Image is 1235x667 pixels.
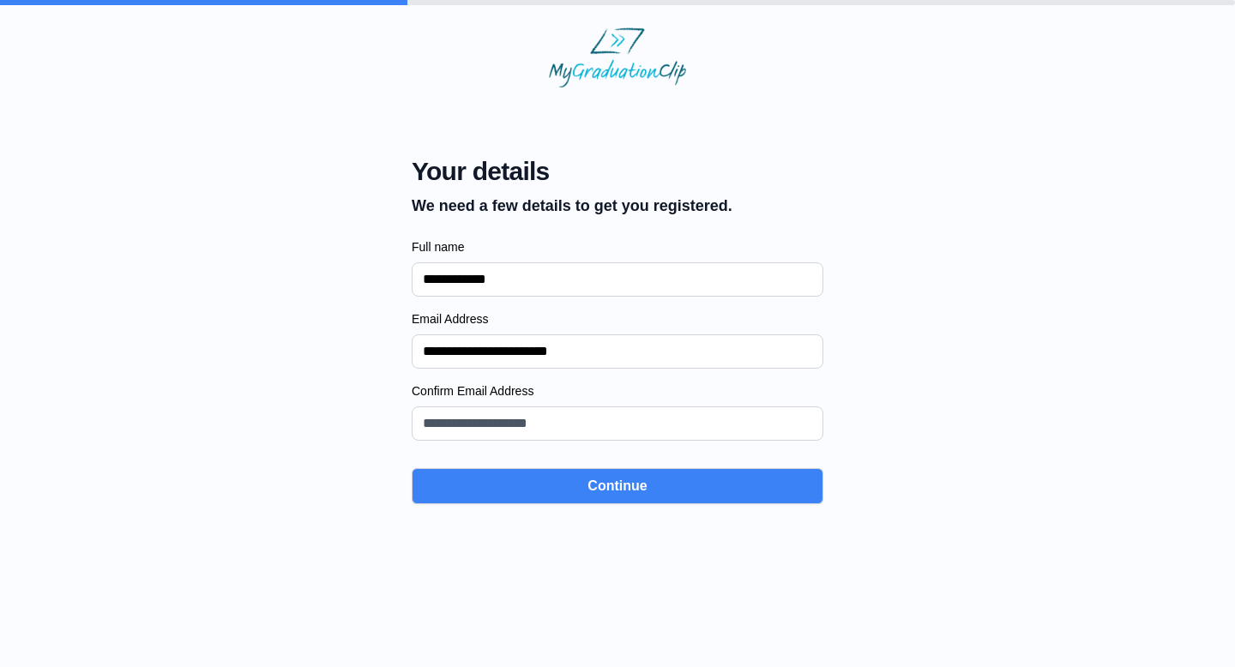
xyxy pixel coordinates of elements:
img: MyGraduationClip [549,27,686,87]
p: We need a few details to get you registered. [412,194,732,218]
label: Full name [412,238,823,255]
label: Confirm Email Address [412,382,823,400]
span: Your details [412,156,732,187]
label: Email Address [412,310,823,327]
button: Continue [412,468,823,504]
